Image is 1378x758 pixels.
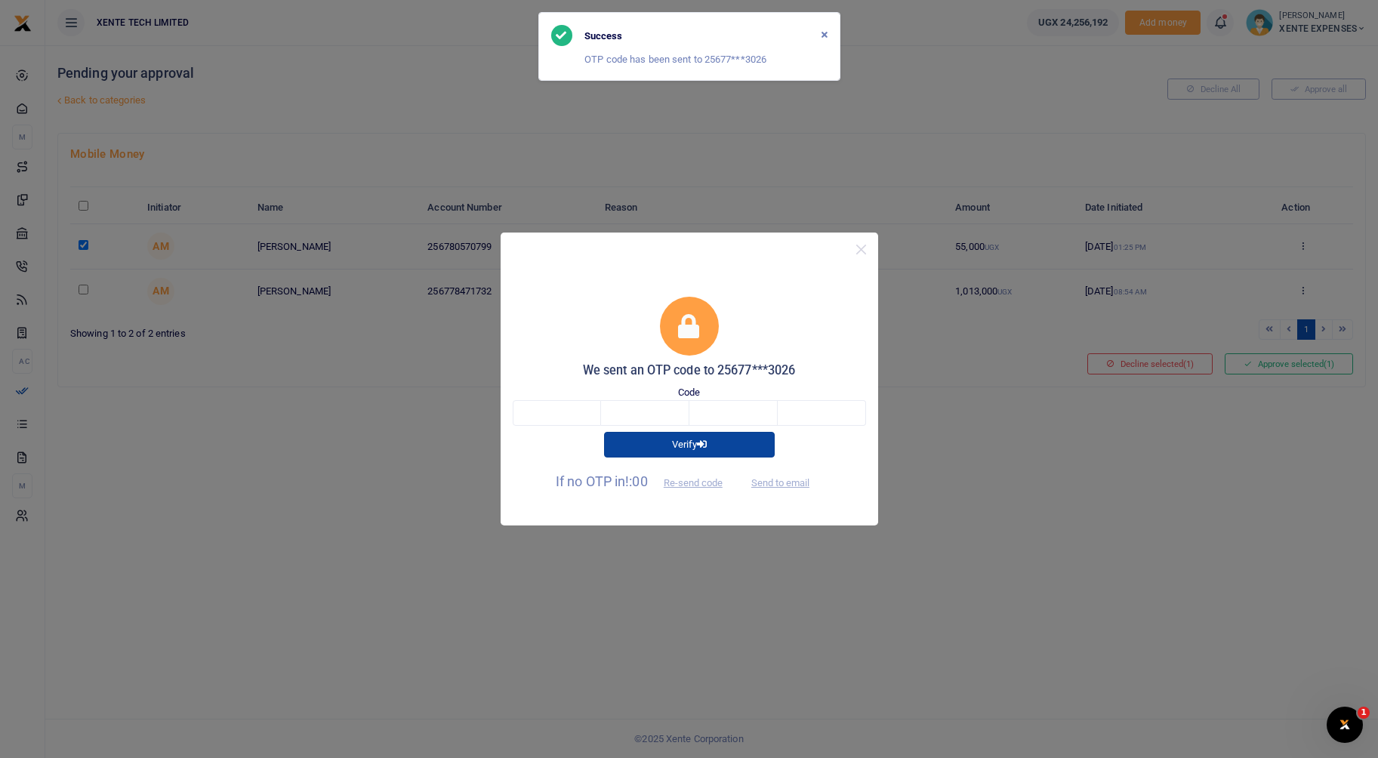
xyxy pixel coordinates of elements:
label: Code [678,385,700,400]
h6: Success [584,30,623,42]
button: Verify [604,432,775,458]
button: Close [822,29,828,42]
iframe: Intercom live chat [1327,707,1363,743]
button: Close [850,239,872,260]
span: If no OTP in [556,473,735,489]
p: OTP code has been sent to 25677***3026 [584,52,827,68]
span: 1 [1358,707,1370,719]
span: !:00 [625,473,647,489]
h5: We sent an OTP code to 25677***3026 [513,363,866,378]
